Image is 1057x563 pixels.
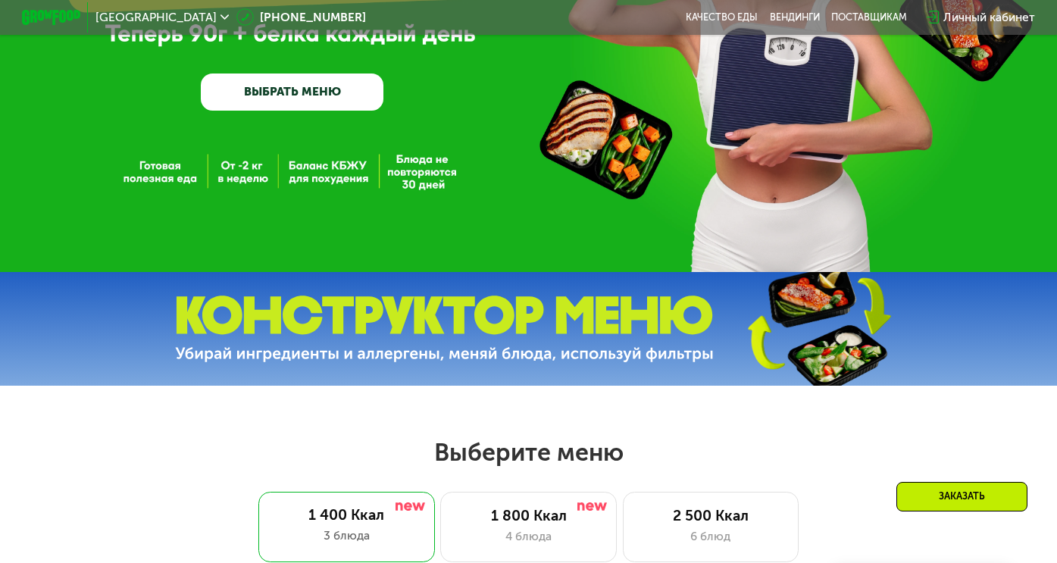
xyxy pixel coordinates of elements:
div: 6 блюд [638,527,783,545]
a: [PHONE_NUMBER] [236,8,366,26]
div: 1 800 Ккал [456,507,602,524]
a: ВЫБРАТЬ МЕНЮ [201,74,383,110]
div: Заказать [896,482,1027,511]
a: Качество еды [686,11,758,23]
h2: Выберите меню [47,437,1010,468]
div: 3 блюда [273,527,420,544]
a: Вендинги [770,11,820,23]
span: [GEOGRAPHIC_DATA] [95,11,217,23]
div: 2 500 Ккал [638,507,783,524]
div: Личный кабинет [943,8,1035,26]
div: поставщикам [831,11,907,23]
div: 4 блюда [456,527,602,545]
div: 1 400 Ккал [273,506,420,524]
